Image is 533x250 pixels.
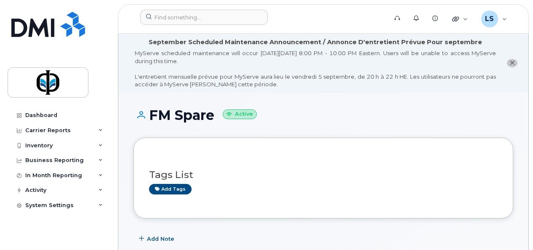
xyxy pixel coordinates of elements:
button: close notification [507,59,517,68]
small: Active [223,109,257,119]
button: Add Note [133,231,181,246]
a: Add tags [149,184,192,194]
span: Add Note [147,235,174,243]
h3: Tags List [149,170,498,180]
h1: FM Spare [133,108,513,122]
div: September Scheduled Maintenance Announcement / Annonce D'entretient Prévue Pour septembre [149,38,482,47]
div: MyServe scheduled maintenance will occur [DATE][DATE] 8:00 PM - 10:00 PM Eastern. Users will be u... [135,49,496,88]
